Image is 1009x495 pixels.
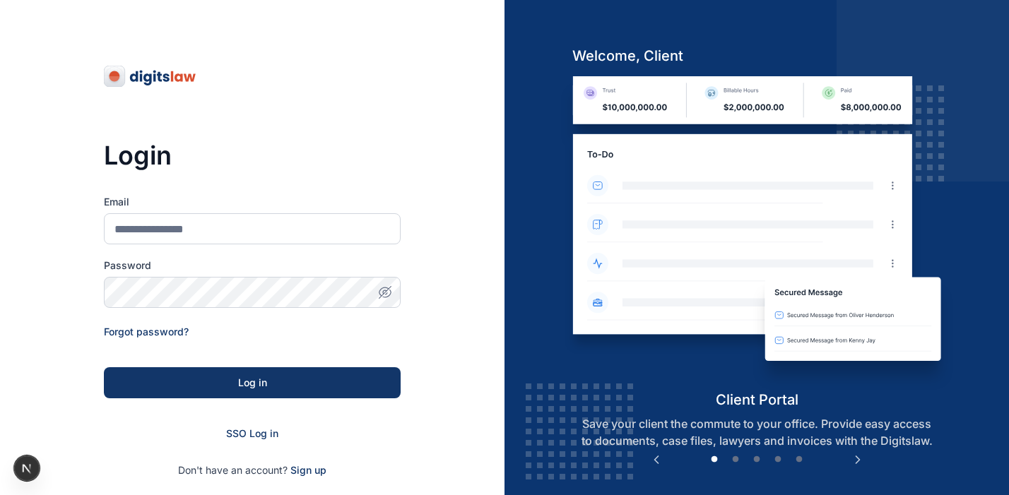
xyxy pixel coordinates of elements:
[126,376,378,390] div: Log in
[290,464,326,476] a: Sign up
[561,76,953,389] img: client-portal
[226,427,278,439] a: SSO Log in
[851,453,865,467] button: Next
[104,141,401,169] h3: Login
[104,195,401,209] label: Email
[561,390,953,410] h5: client portal
[561,46,953,66] h5: welcome, client
[104,65,197,88] img: digitslaw-logo
[104,258,401,273] label: Password
[104,326,189,338] a: Forgot password?
[649,453,663,467] button: Previous
[750,453,764,467] button: 3
[728,453,743,467] button: 2
[792,453,806,467] button: 5
[771,453,785,467] button: 4
[561,415,953,449] p: Save your client the commute to your office. Provide easy access to documents, case files, lawyer...
[707,453,721,467] button: 1
[104,463,401,477] p: Don't have an account?
[104,367,401,398] button: Log in
[290,463,326,477] span: Sign up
